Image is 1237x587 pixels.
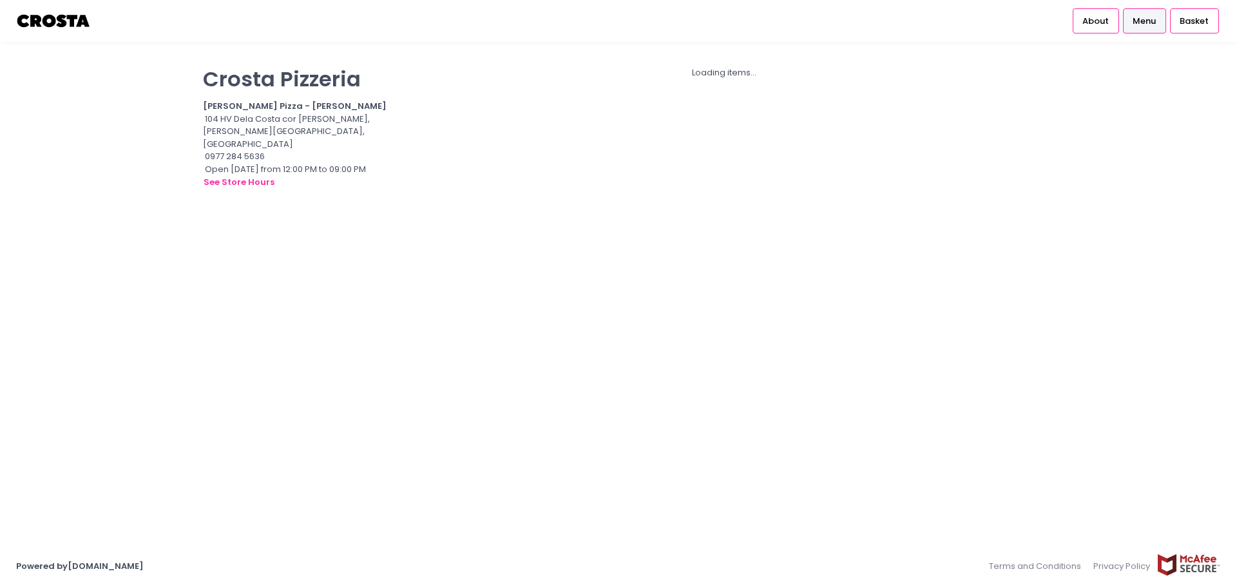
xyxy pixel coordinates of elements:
[203,100,387,112] b: [PERSON_NAME] Pizza - [PERSON_NAME]
[1156,553,1221,576] img: mcafee-secure
[16,10,91,32] img: logo
[1180,15,1209,28] span: Basket
[1073,8,1119,33] a: About
[1133,15,1156,28] span: Menu
[203,113,399,151] div: 104 HV Dela Costa cor [PERSON_NAME], [PERSON_NAME][GEOGRAPHIC_DATA], [GEOGRAPHIC_DATA]
[203,175,275,189] button: see store hours
[989,553,1088,579] a: Terms and Conditions
[415,66,1034,79] div: Loading items...
[1088,553,1157,579] a: Privacy Policy
[203,66,399,91] p: Crosta Pizzeria
[16,560,144,572] a: Powered by[DOMAIN_NAME]
[1123,8,1166,33] a: Menu
[1082,15,1109,28] span: About
[203,163,399,189] div: Open [DATE] from 12:00 PM to 09:00 PM
[203,150,399,163] div: 0977 284 5636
